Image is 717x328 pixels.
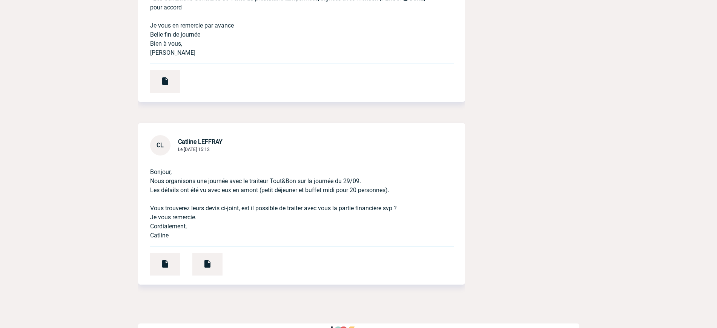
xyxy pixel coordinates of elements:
a: DC-12-202509-00223_2172657 (2).pdf [138,257,180,264]
span: Le [DATE] 15:12 [178,147,210,152]
p: Bonjour, Nous organisons une journée avec le traiteur Tout&Bon sur la journée du 29/09. Les détai... [150,156,432,240]
a: DC-12-202509-00222_2172655 (5).pdf [180,257,223,264]
span: Catline LEFFRAY [178,138,223,145]
a: Devis PRO451991 CAPGEMINI TECHNOLOGY SERVICES.pdf [138,74,180,82]
span: CL [157,142,164,149]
